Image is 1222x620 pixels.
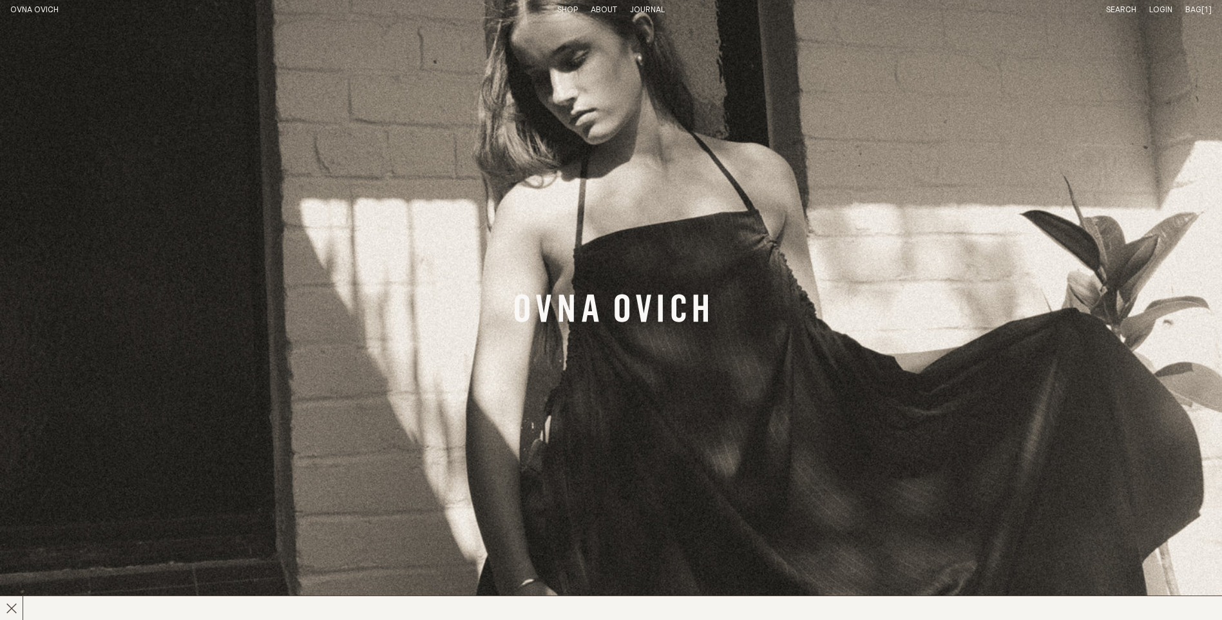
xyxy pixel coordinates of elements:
[557,6,578,14] a: Shop
[1185,6,1201,14] span: Bag
[515,294,708,326] a: Banner Link
[630,6,665,14] a: Journal
[1201,6,1212,14] span: [1]
[10,6,59,14] a: Home
[1149,6,1172,14] a: Login
[1106,6,1136,14] a: Search
[591,5,617,16] summary: About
